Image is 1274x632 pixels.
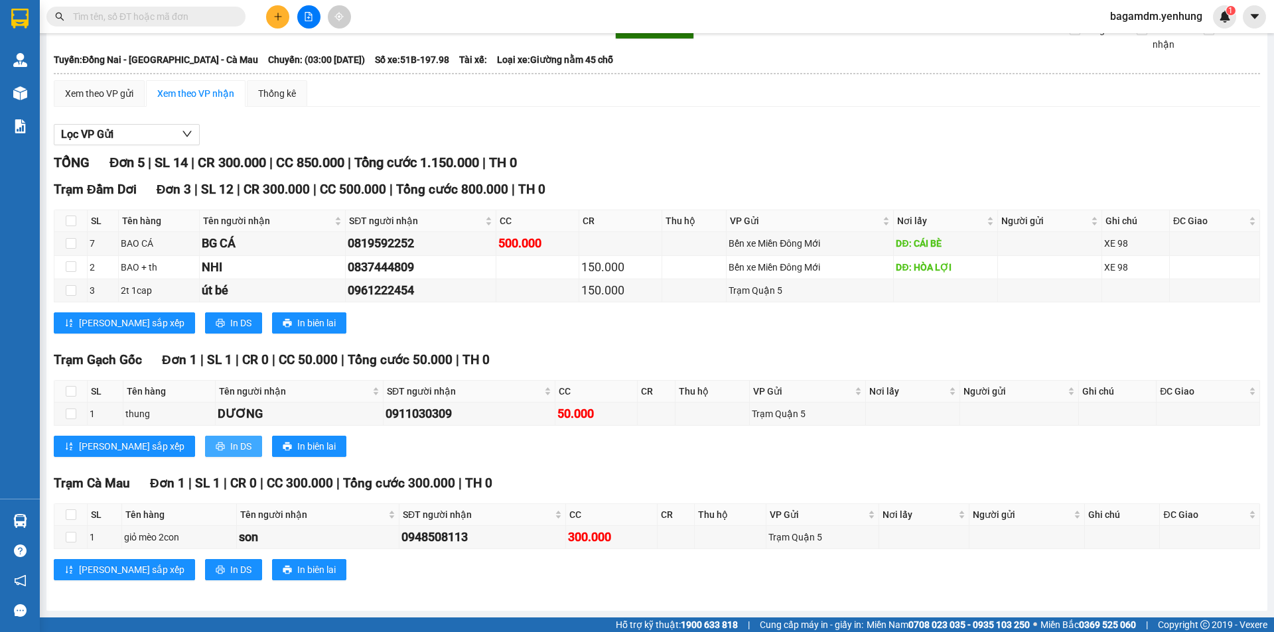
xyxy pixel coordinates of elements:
td: Trạm Quận 5 [750,403,866,426]
div: thung [125,407,213,421]
div: Bến xe Miền Đông Mới [729,236,891,251]
th: Tên hàng [123,381,216,403]
img: solution-icon [13,119,27,133]
div: XE 98 [1104,236,1168,251]
span: | [336,475,340,491]
div: BAO + th [121,260,197,275]
div: 7 [90,236,116,251]
span: Cung cấp máy in - giấy in: [760,617,863,632]
th: Ghi chú [1085,504,1161,526]
span: CC 500.000 [320,182,386,197]
span: Đơn 5 [109,155,145,170]
td: 0819592252 [346,232,496,255]
span: 1 [1228,6,1233,15]
button: printerIn DS [205,312,262,334]
div: út bé [202,281,344,300]
span: Người gửi [973,507,1070,522]
td: 0948508113 [399,526,566,549]
div: 500.000 [498,234,577,253]
img: warehouse-icon [13,53,27,67]
span: ĐC Giao [1173,214,1246,228]
td: Bến xe Miền Đông Mới [727,232,894,255]
span: Người gửi [1001,214,1088,228]
div: 150.000 [581,281,660,300]
span: Loại xe: Giường nằm 45 chỗ [497,52,613,67]
span: Nơi lấy [897,214,984,228]
span: Tổng cước 300.000 [343,475,455,491]
span: CC 850.000 [276,155,344,170]
th: Tên hàng [119,210,200,232]
span: ĐC Giao [1163,507,1246,522]
td: út bé [200,279,346,302]
button: caret-down [1243,5,1266,29]
span: aim [334,12,344,21]
span: caret-down [1249,11,1261,23]
span: notification [14,574,27,587]
span: SĐT người nhận [403,507,552,522]
th: Thu hộ [695,504,766,526]
span: | [459,475,462,491]
span: printer [283,565,292,576]
span: | [512,182,515,197]
span: Kho nhận [1147,23,1194,52]
th: SL [88,210,119,232]
span: Tài xế: [459,52,487,67]
span: SL 1 [207,352,232,367]
th: CR [638,381,676,403]
span: ⚪️ [1033,622,1037,627]
span: | [194,182,198,197]
td: 0911030309 [384,403,555,426]
div: DĐ: CÁI BÈ [896,236,995,251]
span: printer [216,565,225,576]
th: CR [658,504,695,526]
div: Xem theo VP nhận [157,86,234,101]
span: In biên lai [297,562,336,577]
span: Miền Bắc [1040,617,1136,632]
button: printerIn biên lai [272,312,346,334]
span: Tên người nhận [219,384,370,399]
span: message [14,604,27,617]
span: TH 0 [465,475,492,491]
span: | [389,182,393,197]
span: Tên người nhận [240,507,386,522]
span: sort-ascending [64,318,74,329]
span: CC 50.000 [279,352,338,367]
span: down [182,129,192,139]
div: 150.000 [581,258,660,277]
span: VP Gửi [770,507,865,522]
span: CR 300.000 [198,155,266,170]
strong: 0369 525 060 [1079,619,1136,630]
span: Tổng cước 50.000 [348,352,453,367]
div: 0961222454 [348,281,493,300]
span: sort-ascending [64,442,74,452]
button: aim [328,5,351,29]
th: Thu hộ [675,381,750,403]
div: NHI [202,258,344,277]
span: | [200,352,204,367]
div: giỏ mèo 2con [124,530,234,544]
span: Chuyến: (03:00 [DATE]) [268,52,365,67]
button: sort-ascending[PERSON_NAME] sắp xếp [54,436,195,457]
th: Thu hộ [662,210,727,232]
strong: 0708 023 035 - 0935 103 250 [908,619,1030,630]
span: | [313,182,317,197]
span: Tổng cước 1.150.000 [354,155,479,170]
span: | [224,475,227,491]
span: Trạm Cà Mau [54,475,130,491]
div: 300.000 [568,528,656,546]
span: Tổng cước 800.000 [396,182,508,197]
button: printerIn biên lai [272,559,346,580]
span: | [456,352,459,367]
div: 2 [90,260,116,275]
button: sort-ascending[PERSON_NAME] sắp xếp [54,559,195,580]
span: CR 0 [242,352,269,367]
td: 0837444809 [346,256,496,279]
div: DƯƠNG [218,405,381,423]
span: | [237,182,240,197]
span: CC 300.000 [267,475,333,491]
span: In DS [230,439,251,454]
span: | [748,617,750,632]
div: Trạm Quận 5 [729,283,891,298]
button: printerIn biên lai [272,436,346,457]
img: warehouse-icon [13,514,27,528]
